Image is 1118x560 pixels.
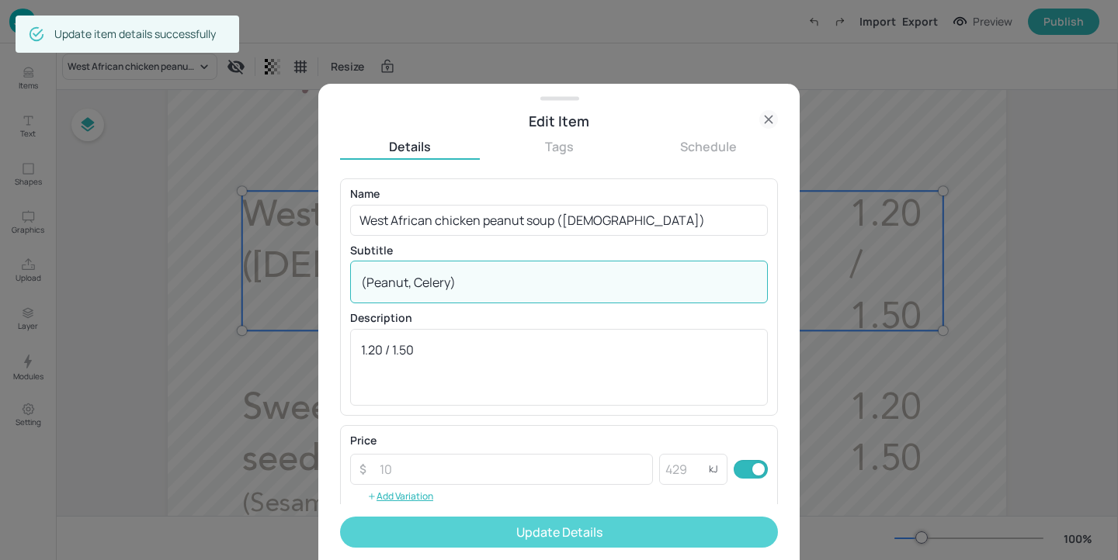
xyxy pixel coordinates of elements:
textarea: (Peanut, Celery) [361,274,757,291]
button: Details [340,138,480,155]
input: 10 [370,454,653,485]
p: Subtitle [350,245,768,256]
div: Update item details successfully [54,20,216,48]
p: Name [350,188,768,199]
p: Description [350,313,768,323]
button: Add Variation [350,485,450,508]
input: eg. Chicken Teriyaki Sushi Roll [350,205,768,236]
p: kJ [709,464,718,475]
div: Edit Item [340,110,778,132]
button: Tags [489,138,629,155]
input: 429 [659,454,709,485]
textarea: 1.20 / 1.50 [361,341,757,392]
button: Schedule [638,138,778,155]
button: Update Details [340,517,778,548]
p: Price [350,435,377,446]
